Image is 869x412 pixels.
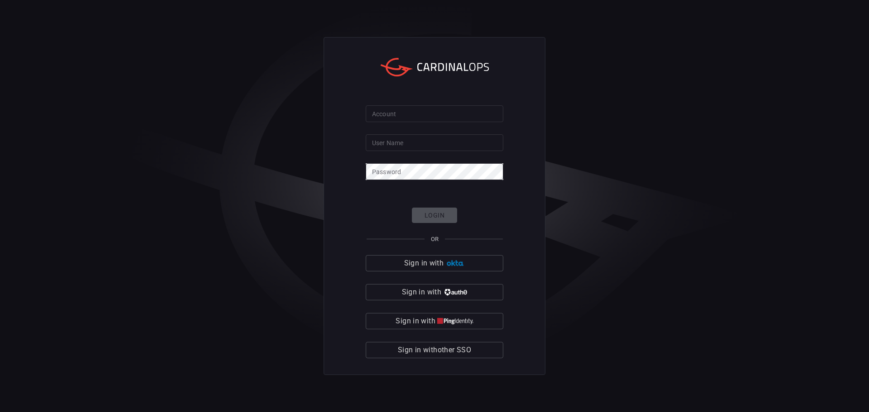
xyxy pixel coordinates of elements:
img: Ad5vKXme8s1CQAAAABJRU5ErkJggg== [445,260,465,267]
span: Sign in with [402,286,441,298]
img: quu4iresuhQAAAABJRU5ErkJggg== [437,318,473,325]
button: Sign in with [366,255,503,271]
span: Sign in with [396,315,435,327]
input: Type your user name [366,134,503,151]
span: Sign in with other SSO [398,344,471,356]
input: Type your account [366,105,503,122]
span: OR [431,236,439,242]
span: Sign in with [404,257,444,270]
button: Sign in with [366,313,503,329]
img: vP8Hhh4KuCH8AavWKdZY7RZgAAAAASUVORK5CYII= [443,289,467,296]
button: Sign in withother SSO [366,342,503,358]
button: Sign in with [366,284,503,300]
